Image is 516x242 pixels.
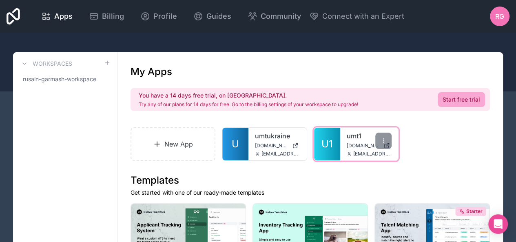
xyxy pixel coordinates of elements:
p: Get started with one of our ready-made templates [131,189,490,197]
span: Billing [102,11,124,22]
span: Apps [54,11,73,22]
span: Guides [206,11,231,22]
h3: Workspaces [33,60,72,68]
a: [DOMAIN_NAME] [255,142,300,149]
span: [DOMAIN_NAME] [347,142,380,149]
a: Start free trial [438,92,485,107]
a: umt1 [347,131,392,141]
span: [EMAIL_ADDRESS][DOMAIN_NAME] [261,151,300,157]
a: U1 [314,128,340,160]
p: Try any of our plans for 14 days for free. Go to the billing settings of your workspace to upgrade! [139,101,358,108]
h2: You have a 14 days free trial, on [GEOGRAPHIC_DATA]. [139,91,358,100]
a: rusaln-garmash-workspace [20,72,111,87]
button: Connect with an Expert [309,11,404,22]
span: Starter [466,208,483,215]
span: rusaln-garmash-workspace [23,75,96,83]
span: [DOMAIN_NAME] [255,142,288,149]
span: Community [261,11,301,22]
a: Workspaces [20,59,72,69]
a: Guides [187,7,238,25]
h1: My Apps [131,65,172,78]
span: Connect with an Expert [322,11,404,22]
a: Profile [134,7,184,25]
a: New App [131,127,215,161]
a: Apps [35,7,79,25]
span: [EMAIL_ADDRESS][DOMAIN_NAME] [353,151,392,157]
div: Open Intercom Messenger [488,214,508,234]
a: [DOMAIN_NAME] [347,142,392,149]
a: U [222,128,248,160]
a: umtukraine [255,131,300,141]
a: Billing [82,7,131,25]
span: Profile [153,11,177,22]
h1: Templates [131,174,490,187]
a: Community [241,7,308,25]
span: U [232,138,239,151]
span: U1 [321,138,333,151]
span: RG [495,11,504,21]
